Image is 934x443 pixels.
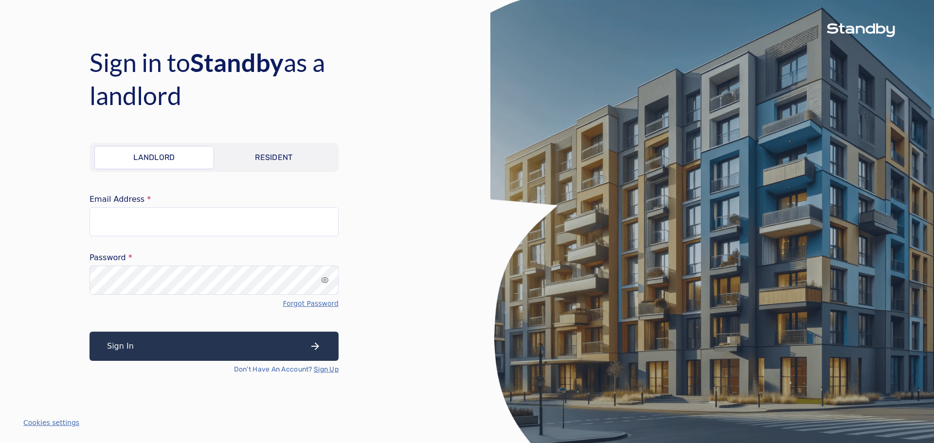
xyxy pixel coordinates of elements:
[214,146,334,169] a: Resident
[283,299,339,308] a: Forgot Password
[321,276,329,284] div: input icon
[94,146,214,169] a: Landlord
[190,47,284,77] span: Standby
[23,418,79,427] button: Cookies settings
[90,207,339,236] input: email
[90,195,339,203] label: Email Address
[133,152,175,163] p: Landlord
[90,266,339,295] input: password
[90,46,401,112] h4: Sign in to as a landlord
[234,365,339,374] p: Don't Have An Account?
[90,332,339,361] button: Sign In
[314,365,339,374] a: Sign Up
[90,254,339,262] label: Password
[255,152,293,163] p: Resident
